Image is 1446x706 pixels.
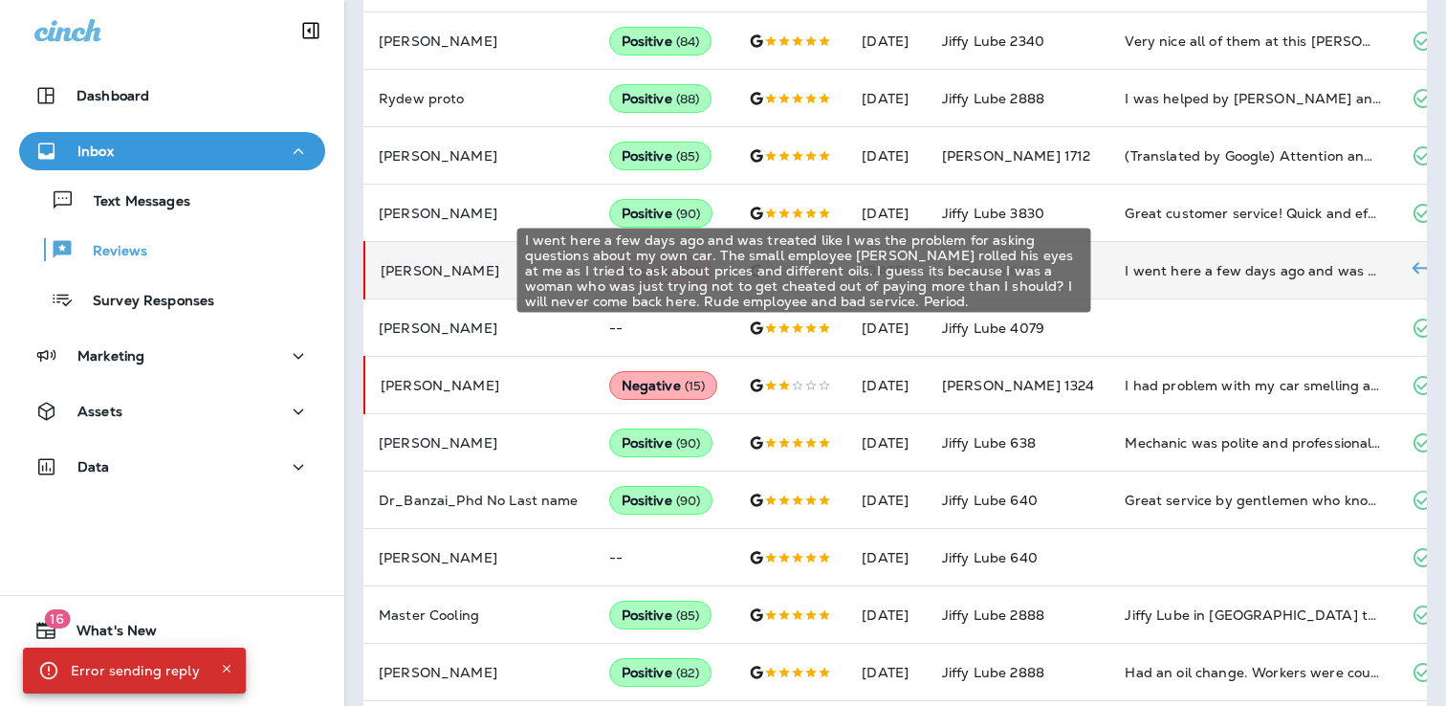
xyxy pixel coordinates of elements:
[19,392,325,430] button: Assets
[77,404,122,419] p: Assets
[676,607,700,624] span: ( 85 )
[19,77,325,115] button: Dashboard
[379,665,579,680] p: [PERSON_NAME]
[846,12,927,70] td: [DATE]
[846,529,927,586] td: [DATE]
[74,293,214,311] p: Survey Responses
[846,185,927,242] td: [DATE]
[215,657,238,680] button: Close
[381,378,579,393] p: [PERSON_NAME]
[379,33,579,49] p: [PERSON_NAME]
[1125,491,1381,510] div: Great service by gentlemen who know what they are doing. Thank you for the oil change and the con...
[517,229,1091,313] div: I went here a few days ago and was treated like I was the problem for asking questions about my o...
[942,434,1036,452] span: Jiffy Lube 638
[609,601,712,629] div: Positive
[19,448,325,486] button: Data
[379,148,579,164] p: [PERSON_NAME]
[846,299,927,357] td: [DATE]
[942,147,1091,165] span: [PERSON_NAME] 1712
[846,70,927,127] td: [DATE]
[846,127,927,185] td: [DATE]
[846,644,927,701] td: [DATE]
[942,205,1044,222] span: Jiffy Lube 3830
[379,493,579,508] p: Dr_Banzai_Phd No Last name
[609,371,718,400] div: Negative
[379,320,579,336] p: [PERSON_NAME]
[846,414,927,472] td: [DATE]
[942,320,1044,337] span: Jiffy Lube 4079
[381,263,579,278] p: [PERSON_NAME]
[676,493,701,509] span: ( 90 )
[1125,32,1381,51] div: Very nice all of them at this Jiffy Lube. Very polite listen to us and help us. This where we are...
[846,586,927,644] td: [DATE]
[685,378,706,394] span: ( 15 )
[19,657,325,695] button: Support
[77,88,149,103] p: Dashboard
[942,90,1044,107] span: Jiffy Lube 2888
[942,549,1038,566] span: Jiffy Lube 640
[19,180,325,220] button: Text Messages
[19,230,325,270] button: Reviews
[379,435,579,451] p: [PERSON_NAME]
[379,607,579,623] p: Master Cooling
[75,193,190,211] p: Text Messages
[57,623,157,646] span: What's New
[1125,89,1381,108] div: I was helped by Dalton and Dylan and they were very kind. They made my experience easy and worry ...
[609,84,712,113] div: Positive
[609,27,712,55] div: Positive
[594,299,734,357] td: --
[1125,606,1381,625] div: Jiffy Lube in Moorpark takes care of our entire fleet for oil changes and filters. They do a grea...
[77,143,114,159] p: Inbox
[942,607,1044,624] span: Jiffy Lube 2888
[609,199,713,228] div: Positive
[77,459,110,474] p: Data
[846,357,927,414] td: [DATE]
[19,337,325,375] button: Marketing
[1125,376,1381,395] div: I had problem with my car smelling and smoking . I checked the engine and unfortunately I noticed...
[19,279,325,320] button: Survey Responses
[594,529,734,586] td: --
[379,206,579,221] p: [PERSON_NAME]
[1125,204,1381,223] div: Great customer service! Quick and efficient! I recommend this business to everyone.
[676,206,701,222] span: ( 90 )
[942,492,1038,509] span: Jiffy Lube 640
[1125,146,1381,165] div: (Translated by Google) Attention and excellent service... (Original) Atención y excelente servici...
[74,243,147,261] p: Reviews
[44,609,70,629] span: 16
[19,132,325,170] button: Inbox
[676,665,700,681] span: ( 82 )
[942,664,1044,681] span: Jiffy Lube 2888
[77,348,144,364] p: Marketing
[609,486,713,515] div: Positive
[676,435,701,452] span: ( 90 )
[846,472,927,529] td: [DATE]
[609,658,712,687] div: Positive
[1125,663,1381,682] div: Had an oil change. Workers were courteous and they got the job done quickly. I used a coupon that...
[379,550,579,565] p: [PERSON_NAME]
[609,142,712,170] div: Positive
[19,611,325,650] button: 16What's New
[676,91,700,107] span: ( 88 )
[609,429,713,457] div: Positive
[676,33,700,50] span: ( 84 )
[676,148,700,165] span: ( 85 )
[284,11,338,50] button: Collapse Sidebar
[942,377,1095,394] span: [PERSON_NAME] 1324
[1125,433,1381,452] div: Mechanic was polite and professional. Explained everything to me and went over and above. I would...
[71,653,200,688] div: Error sending reply
[1125,261,1381,280] div: I went here a few days ago and was treated like I was the problem for asking questions about my o...
[379,91,579,106] p: Rydew proto
[942,33,1044,50] span: Jiffy Lube 2340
